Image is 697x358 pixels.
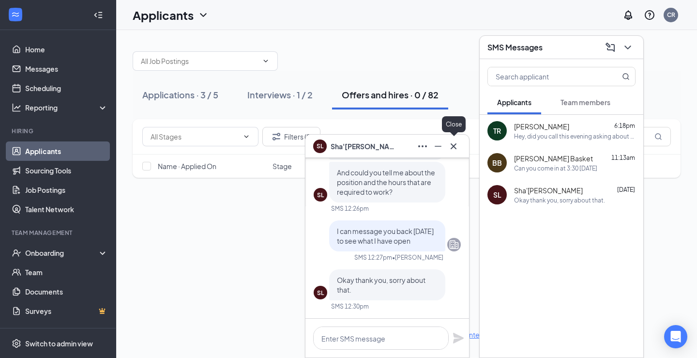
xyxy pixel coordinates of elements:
span: Applicants [497,98,531,107]
span: 6:18pm [614,122,635,129]
svg: QuestionInfo [644,9,655,21]
span: Sha'[PERSON_NAME] [514,186,583,195]
div: Reporting [25,103,108,112]
div: Team Management [12,229,106,237]
div: Offers and hires · 0 / 82 [342,89,439,101]
svg: ChevronDown [262,57,270,65]
div: CR [667,11,675,19]
div: TR [493,126,501,136]
button: Cross [446,139,461,154]
svg: Filter [271,131,282,142]
svg: Plane [453,332,464,344]
input: All Job Postings [141,56,258,66]
svg: Collapse [93,10,103,20]
div: Close [442,116,466,132]
h3: SMS Messages [487,42,543,53]
div: Onboarding [25,248,100,258]
input: All Stages [151,131,239,142]
svg: ComposeMessage [605,42,616,53]
h1: Applicants [133,7,194,23]
div: Can you come in at 3:30 [DATE] [514,164,597,172]
span: Stage [273,161,292,171]
span: I can message you back [DATE] to see what I have open [337,227,434,245]
div: SMS 12:27pm [354,253,392,262]
span: Team members [561,98,610,107]
svg: MagnifyingGlass [622,73,630,80]
span: [PERSON_NAME] [514,122,569,131]
div: SMS 12:30pm [331,302,369,311]
svg: Analysis [12,103,21,112]
div: Hey, did you call this evening asking about an interview? [514,132,636,140]
div: SL [317,191,324,199]
div: Applications · 3 / 5 [142,89,218,101]
a: SurveysCrown [25,301,108,321]
span: Okay thank you, sorry about that. [337,276,425,294]
svg: Cross [448,140,459,152]
button: ComposeMessage [603,40,618,55]
svg: Notifications [622,9,634,21]
span: And could you tell me about the position and the hours that are required to work? [337,168,435,196]
button: Ellipses [415,139,430,154]
div: BB [492,158,502,168]
svg: MagnifyingGlass [654,133,662,140]
input: Search applicant [488,67,603,86]
span: [DATE] [617,186,635,193]
a: Documents [25,282,108,301]
div: SMS 12:26pm [331,204,369,213]
span: Sha'[PERSON_NAME] [PERSON_NAME] [331,141,398,152]
div: Interviews · 1 / 2 [247,89,313,101]
div: Hiring [12,127,106,135]
svg: UserCheck [12,248,21,258]
div: Switch to admin view [25,339,93,348]
span: • [PERSON_NAME] [392,253,443,262]
a: Job Postings [25,180,108,200]
span: 11:13am [611,154,635,161]
a: Talent Network [25,200,108,219]
div: Open Intercom Messenger [664,325,687,348]
div: SL [317,289,324,297]
span: Name · Applied On [158,161,216,171]
a: Home [25,40,108,59]
svg: Settings [12,339,21,348]
svg: ChevronDown [242,133,250,140]
a: Team [25,263,108,282]
a: Scheduling [25,78,108,98]
svg: WorkstreamLogo [11,10,20,19]
span: [PERSON_NAME] Basket [514,154,593,163]
div: SL [493,190,501,200]
svg: Minimize [432,140,444,152]
svg: Ellipses [417,140,428,152]
a: Messages [25,59,108,78]
div: Okay thank you, sorry about that. [514,196,605,204]
button: ChevronDown [620,40,636,55]
svg: Company [448,239,460,250]
a: Applicants [25,141,108,161]
a: Sourcing Tools [25,161,108,180]
button: Minimize [430,139,446,154]
svg: ChevronDown [197,9,209,21]
svg: ChevronDown [622,42,634,53]
button: Filter Filters (2) [262,127,320,146]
